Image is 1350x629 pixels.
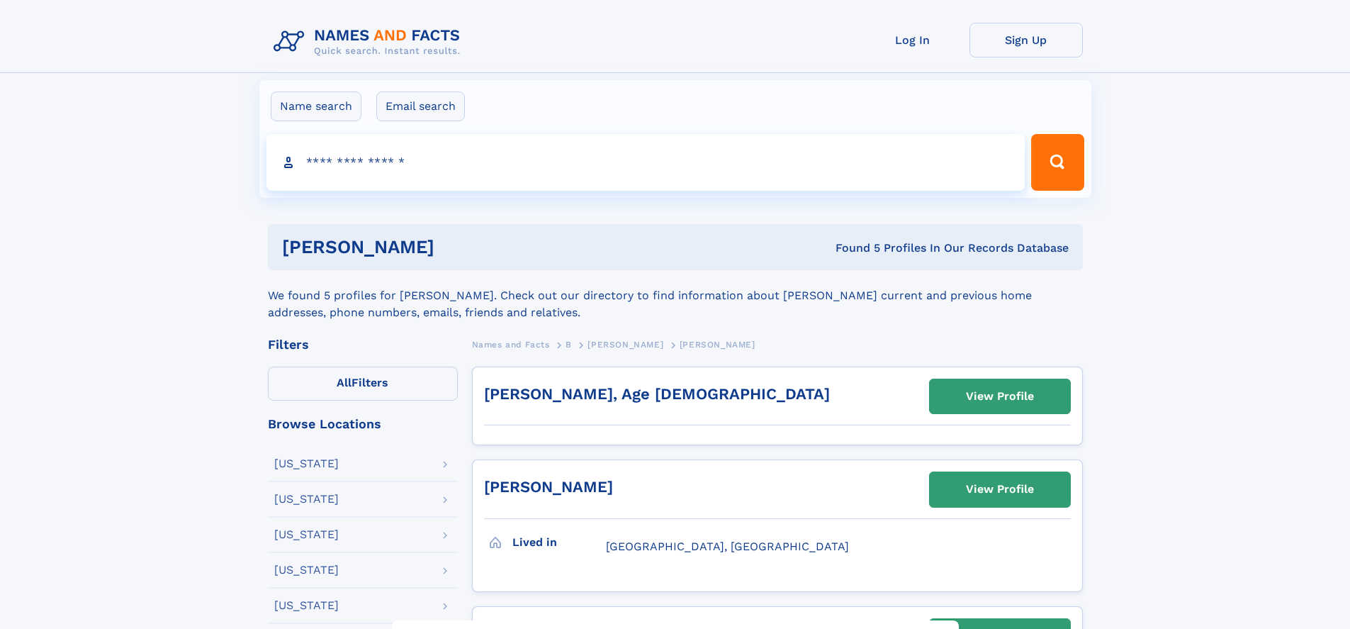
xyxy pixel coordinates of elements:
[484,385,830,403] a: [PERSON_NAME], Age [DEMOGRAPHIC_DATA]
[337,376,351,389] span: All
[268,367,458,401] label: Filters
[680,340,755,350] span: [PERSON_NAME]
[606,540,849,553] span: [GEOGRAPHIC_DATA], [GEOGRAPHIC_DATA]
[566,335,572,353] a: B
[274,494,339,505] div: [US_STATE]
[268,270,1083,321] div: We found 5 profiles for [PERSON_NAME]. Check out our directory to find information about [PERSON_...
[376,91,465,121] label: Email search
[274,458,339,469] div: [US_STATE]
[271,91,361,121] label: Name search
[566,340,572,350] span: B
[930,472,1070,506] a: View Profile
[856,23,969,57] a: Log In
[266,134,1025,191] input: search input
[930,379,1070,413] a: View Profile
[966,380,1034,413] div: View Profile
[472,335,550,353] a: Names and Facts
[966,473,1034,506] div: View Profile
[587,340,663,350] span: [PERSON_NAME]
[268,23,472,61] img: Logo Names and Facts
[1031,134,1084,191] button: Search Button
[587,335,663,353] a: [PERSON_NAME]
[282,238,635,256] h1: [PERSON_NAME]
[512,530,606,555] h3: Lived in
[484,478,613,496] a: [PERSON_NAME]
[274,564,339,576] div: [US_STATE]
[969,23,1083,57] a: Sign Up
[274,529,339,540] div: [US_STATE]
[635,240,1069,256] div: Found 5 Profiles In Our Records Database
[268,338,458,351] div: Filters
[268,418,458,430] div: Browse Locations
[274,600,339,611] div: [US_STATE]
